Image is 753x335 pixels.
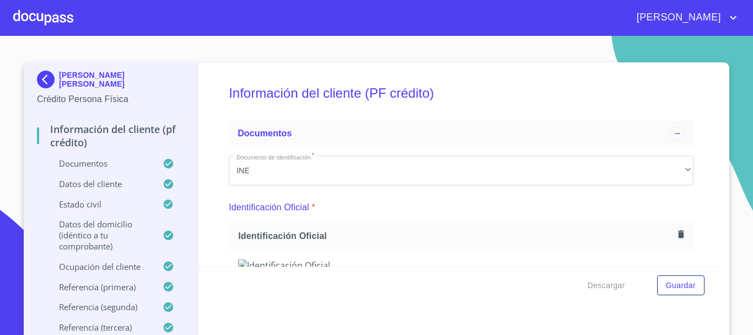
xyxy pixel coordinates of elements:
img: Docupass spot blue [37,71,59,88]
button: account of current user [628,9,740,26]
p: Identificación Oficial [229,201,309,214]
p: Estado Civil [37,199,163,210]
p: Referencia (segunda) [37,301,163,312]
p: [PERSON_NAME] [PERSON_NAME] [59,71,185,88]
span: Identificación Oficial [238,230,674,242]
img: Identificación Oficial [238,259,684,272]
p: Datos del cliente [37,178,163,189]
div: Documentos [229,120,693,147]
button: Descargar [583,275,630,296]
span: [PERSON_NAME] [628,9,727,26]
p: Referencia (tercera) [37,322,163,333]
p: Documentos [37,158,163,169]
span: Descargar [588,279,625,293]
p: Datos del domicilio (idéntico a tu comprobante) [37,219,163,252]
div: INE [229,156,693,185]
p: Ocupación del Cliente [37,261,163,272]
span: Documentos [238,129,292,138]
span: Guardar [666,279,696,293]
p: Referencia (primera) [37,281,163,293]
h5: Información del cliente (PF crédito) [229,71,693,116]
p: Información del cliente (PF crédito) [37,123,185,149]
div: [PERSON_NAME] [PERSON_NAME] [37,71,185,93]
p: Crédito Persona Física [37,93,185,106]
button: Guardar [657,275,704,296]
